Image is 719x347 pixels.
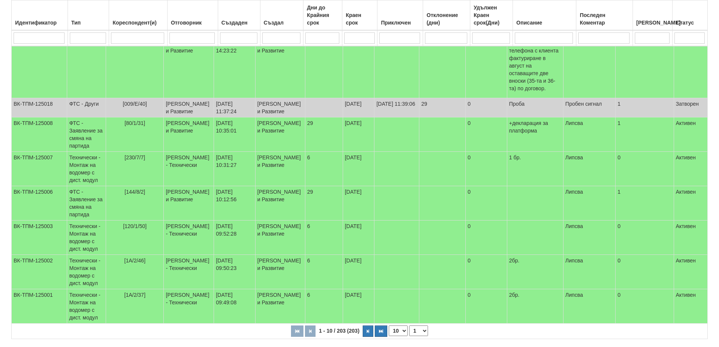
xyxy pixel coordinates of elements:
[255,255,305,289] td: [PERSON_NAME] и Развитие
[616,221,674,255] td: 0
[389,325,408,336] select: Брой редове на страница
[674,17,705,28] div: Статус
[14,17,66,28] div: Идентификатор
[307,258,310,264] span: 6
[343,289,374,324] td: [DATE]
[255,152,305,186] td: [PERSON_NAME] и Развитие
[70,17,107,28] div: Тип
[68,0,109,31] th: Тип: No sort applied, activate to apply an ascending sort
[12,37,67,98] td: ВК-ТПМ-125019
[674,289,707,324] td: Активен
[67,221,106,255] td: Технически - Монтаж на водомер с дист. модул
[674,152,707,186] td: Активен
[164,98,214,117] td: [PERSON_NAME] и Развитие
[565,223,583,229] span: Липсва
[214,186,256,221] td: [DATE] 10:12:56
[616,186,674,221] td: 1
[465,289,507,324] td: 0
[565,258,583,264] span: Липсва
[343,117,374,152] td: [DATE]
[214,221,256,255] td: [DATE] 09:52:28
[255,117,305,152] td: [PERSON_NAME] и Развитие
[111,17,165,28] div: Кореспондент(и)
[343,98,374,117] td: [DATE]
[674,186,707,221] td: Активен
[307,154,310,160] span: 6
[262,17,302,28] div: Създал
[255,289,305,324] td: [PERSON_NAME] и Развитие
[220,17,258,28] div: Създаден
[616,117,674,152] td: 1
[633,0,673,31] th: Брой Файлове: No sort applied, activate to apply an ascending sort
[305,325,316,337] button: Предишна страница
[465,221,507,255] td: 0
[576,0,633,31] th: Последен Коментар: No sort applied, activate to apply an ascending sort
[307,120,313,126] span: 29
[164,152,214,186] td: [PERSON_NAME] - Технически
[12,255,67,289] td: ВК-ТПМ-125002
[67,255,106,289] td: Технически - Монтаж на водомер с дист. модул
[214,289,256,324] td: [DATE] 09:49:08
[255,37,305,98] td: [PERSON_NAME] и Развитие
[409,325,428,336] select: Страница номер
[12,152,67,186] td: ВК-ТПМ-125007
[67,98,106,117] td: ФТС - Други
[12,289,67,324] td: ВК-ТПМ-125001
[255,98,305,117] td: [PERSON_NAME] и Развитие
[123,101,147,107] span: [009/Е/40]
[377,0,423,31] th: Приключен: No sort applied, activate to apply an ascending sort
[565,292,583,298] span: Липсва
[616,152,674,186] td: 0
[307,223,310,229] span: 6
[67,152,106,186] td: Технически - Монтаж на водомер с дист. модул
[255,221,305,255] td: [PERSON_NAME] и Развитие
[218,0,260,31] th: Създаден: No sort applied, activate to apply an ascending sort
[565,154,583,160] span: Липсва
[344,10,375,28] div: Краен срок
[125,120,145,126] span: [80/1/31]
[674,98,707,117] td: Затворен
[343,221,374,255] td: [DATE]
[509,100,561,108] p: Проба
[214,37,256,98] td: [DATE] 14:23:22
[509,291,561,299] p: 2бр.
[635,17,671,28] div: [PERSON_NAME]
[214,255,256,289] td: [DATE] 09:50:23
[509,119,561,134] p: +декларация за платформа
[307,189,313,195] span: 29
[616,98,674,117] td: 1
[423,0,470,31] th: Отклонение (дни): No sort applied, activate to apply an ascending sort
[419,98,466,117] td: 29
[509,257,561,264] p: 2бр.
[565,189,583,195] span: Липсва
[343,152,374,186] td: [DATE]
[509,154,561,161] p: 1 бр.
[674,37,707,98] td: Активен
[109,0,167,31] th: Кореспондент(и): No sort applied, activate to apply an ascending sort
[375,325,387,337] button: Последна страница
[616,255,674,289] td: 0
[379,17,421,28] div: Приключен
[167,0,218,31] th: Отговорник: No sort applied, activate to apply an ascending sort
[465,186,507,221] td: 0
[616,289,674,324] td: 0
[123,223,146,229] span: [120/1/50]
[291,325,303,337] button: Първа страница
[12,98,67,117] td: ВК-ТПМ-125018
[164,255,214,289] td: [PERSON_NAME] - Технически
[169,17,216,28] div: Отговорник
[164,186,214,221] td: [PERSON_NAME] и Развитие
[164,37,214,98] td: [PERSON_NAME] и Развитие
[164,221,214,255] td: [PERSON_NAME] - Технически
[513,0,576,31] th: Описание: No sort applied, activate to apply an ascending sort
[317,328,361,334] span: 1 - 10 / 203 (203)
[673,0,708,31] th: Статус: No sort applied, activate to apply an ascending sort
[674,255,707,289] td: Активен
[342,0,377,31] th: Краен срок: No sort applied, activate to apply an ascending sort
[343,37,374,98] td: [DATE]
[67,289,106,324] td: Технически - Монтаж на водомер с дист. модул
[305,2,340,28] div: Дни до Крайния срок
[67,117,106,152] td: ФТС - Заявление за смяна на партида
[303,0,342,31] th: Дни до Крайния срок: No sort applied, activate to apply an ascending sort
[164,289,214,324] td: [PERSON_NAME] - Технически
